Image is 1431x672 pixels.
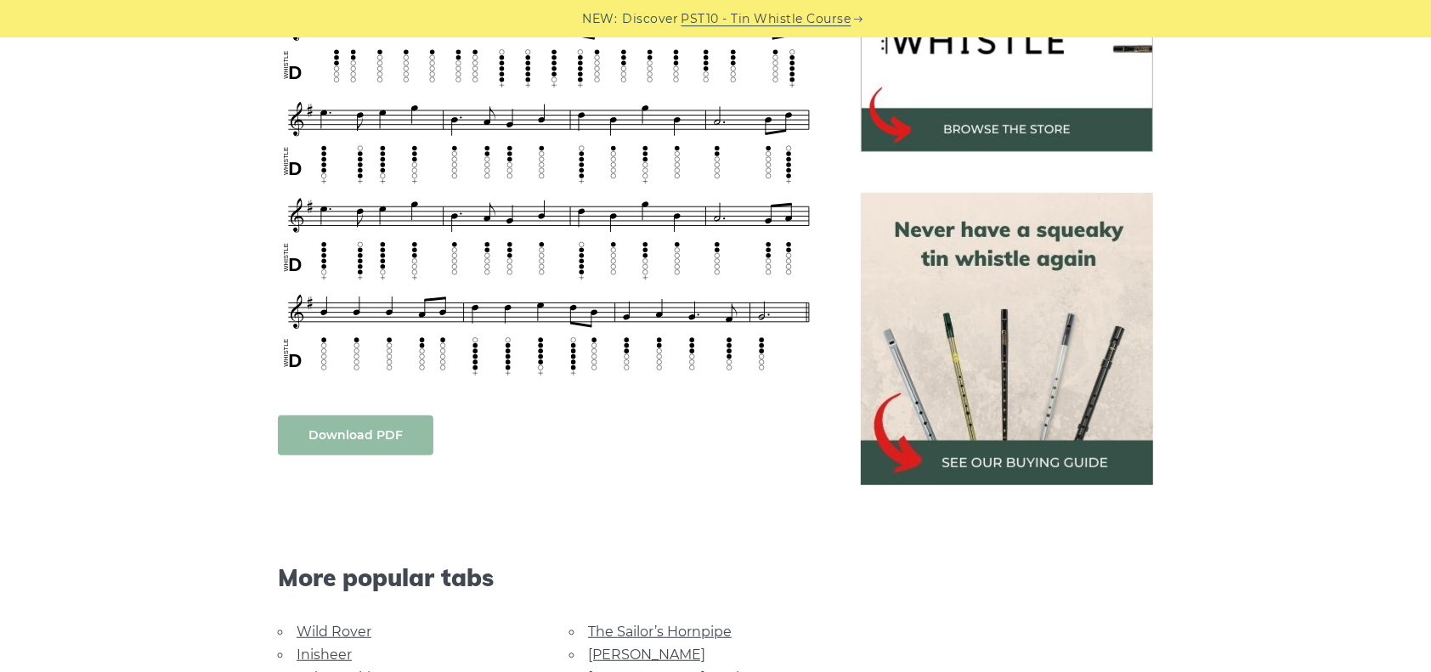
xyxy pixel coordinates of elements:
span: More popular tabs [278,563,820,592]
a: Inisheer [297,647,352,663]
span: Discover [623,9,679,29]
a: PST10 - Tin Whistle Course [682,9,851,29]
a: Download PDF [278,415,433,455]
span: NEW: [583,9,618,29]
img: tin whistle buying guide [861,193,1153,485]
a: Wild Rover [297,624,371,640]
a: The Sailor’s Hornpipe [588,624,732,640]
a: [PERSON_NAME] [588,647,705,663]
